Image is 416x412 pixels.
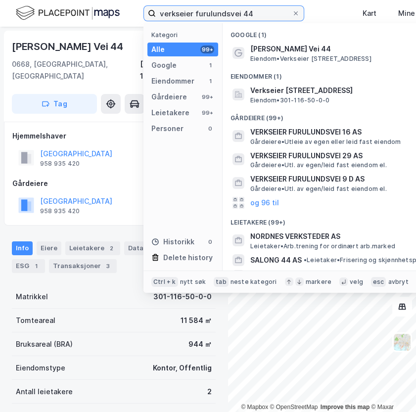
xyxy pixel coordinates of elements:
span: Gårdeiere • Utl. av egen/leid fast eiendom el. [250,185,387,193]
button: Tag [12,94,97,114]
div: 1 [206,61,214,69]
button: og 96 til [250,197,279,209]
div: [GEOGRAPHIC_DATA], 116/50 [140,58,216,82]
span: Leietaker • Arb.trening for ordinært arb.marked [250,242,395,250]
div: 944 ㎡ [188,338,212,350]
a: Mapbox [241,404,268,411]
div: Antall leietakere [16,386,73,398]
div: neste kategori [231,278,277,286]
span: Eiendom • Verkseier [STREET_ADDRESS] [250,55,371,63]
div: Eiendommer [151,75,194,87]
span: Eiendom • 301-116-50-0-0 [250,96,329,104]
div: Leietakere [151,107,189,119]
div: 1 [206,77,214,85]
span: • [304,256,307,264]
div: Kontor, Offentlig [153,362,212,374]
div: Historikk [151,236,194,248]
div: Leietakere [65,241,120,255]
div: Delete history [163,252,213,264]
div: 1 [31,261,41,271]
div: 99+ [200,46,214,53]
div: 958 935 420 [40,207,80,215]
div: Transaksjoner [49,259,117,273]
iframe: Chat Widget [367,365,416,412]
img: logo.f888ab2527a4732fd821a326f86c7f29.svg [16,4,120,22]
div: Ctrl + k [151,277,178,287]
input: Søk på adresse, matrikkel, gårdeiere, leietakere eller personer [156,6,292,21]
div: tab [214,277,229,287]
div: Personer [151,123,184,135]
div: 0 [206,238,214,246]
div: 0 [206,125,214,133]
span: Gårdeiere • Utleie av egen eller leid fast eiendom [250,138,401,146]
div: 99+ [200,109,214,117]
div: Kontrollprogram for chat [367,365,416,412]
div: Alle [151,44,165,55]
div: 958 935 420 [40,160,80,168]
div: 2 [207,386,212,398]
div: Eiendomstype [16,362,65,374]
div: Hjemmelshaver [12,130,215,142]
div: avbryt [388,278,408,286]
span: Gårdeiere • Utl. av egen/leid fast eiendom el. [250,161,387,169]
div: 301-116-50-0-0 [153,291,212,303]
a: OpenStreetMap [270,404,318,411]
span: SALONG 44 AS [250,254,302,266]
div: nytt søk [180,278,206,286]
div: Matrikkel [16,291,48,303]
div: Tomteareal [16,315,55,326]
div: esc [371,277,386,287]
div: Kart [363,7,376,19]
img: Z [393,333,412,352]
div: Datasett [124,241,161,255]
div: 99+ [200,93,214,101]
div: 3 [103,261,113,271]
div: markere [306,278,331,286]
div: Info [12,241,33,255]
div: Bruksareal (BRA) [16,338,73,350]
div: 0668, [GEOGRAPHIC_DATA], [GEOGRAPHIC_DATA] [12,58,140,82]
a: Improve this map [321,404,370,411]
div: 2 [106,243,116,253]
div: Gårdeiere [12,178,215,189]
div: velg [350,278,363,286]
div: ESG [12,259,45,273]
div: Google [151,59,177,71]
div: 11 584 ㎡ [181,315,212,326]
div: [PERSON_NAME] Vei 44 [12,39,125,54]
div: Gårdeiere [151,91,187,103]
div: Eiere [37,241,61,255]
div: Kategori [151,31,218,39]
